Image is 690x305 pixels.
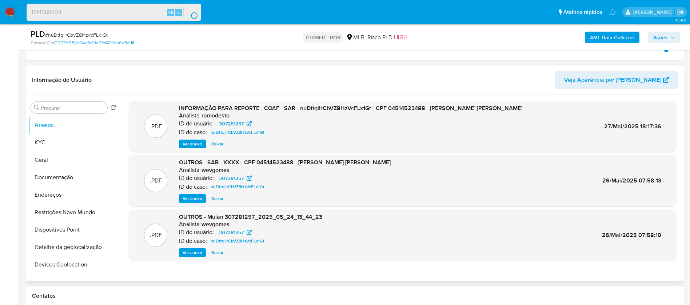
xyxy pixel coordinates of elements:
[219,119,244,128] span: 307281257
[208,140,227,148] button: Baixar
[32,76,92,84] h1: Informação do Usuário
[208,194,227,203] button: Baixar
[150,177,162,185] p: .PDF
[633,9,674,16] p: weverton.gomes@mercadopago.com.br
[27,8,201,17] input: Pesquise usuários ou casos...
[211,195,223,202] span: Baixar
[202,166,230,174] h6: wevgomes
[604,122,661,131] span: 27/Mai/2025 18:17:36
[179,166,201,174] p: Analista:
[28,273,119,291] button: Lista Interna
[28,238,119,256] button: Detalhe da geolocalização
[28,151,119,169] button: Geral
[367,33,407,41] span: Risco PLD:
[602,176,661,185] span: 26/Mai/2025 07:58:13
[179,221,201,228] p: Analista:
[590,32,634,43] b: AML Data Collector
[179,183,207,190] p: ID do caso:
[179,229,214,236] p: ID do usuário:
[564,71,661,89] span: Veja Aparência por [PERSON_NAME]
[211,237,264,245] span: nuDttqiIrCbVZ8HzVcFLx1Gt
[653,32,667,43] span: Ações
[183,140,202,148] span: Ver anexo
[208,237,267,245] a: nuDttqiIrCbVZ8HzVcFLx1Gt
[208,182,267,191] a: nuDttqiIrCbVZ8HzVcFLx1Gt
[179,112,201,119] p: Analista:
[211,249,223,256] span: Baixar
[346,33,364,41] div: MLB
[211,182,264,191] span: nuDttqiIrCbVZ8HzVcFLx1Gt
[215,174,256,182] a: 307281257
[31,40,51,46] b: Person ID
[202,112,230,119] h6: ramodesto
[179,140,206,148] button: Ver anexo
[179,129,207,136] p: ID do caso:
[202,221,230,228] h6: wevgomes
[28,186,119,204] button: Endereços
[28,134,119,151] button: KYC
[150,123,162,131] p: .PDF
[215,228,256,237] a: 307281257
[610,9,616,15] a: Notificações
[219,174,244,182] span: 307281257
[28,221,119,238] button: Dispositivos Point
[563,8,602,16] span: Atalhos rápidos
[45,31,108,39] span: # nuDttqiIrCbVZ8HzVcFLx1Gt
[179,237,207,245] p: ID do caso:
[215,119,256,128] a: 307281257
[28,204,119,221] button: Restrições Novo Mundo
[555,71,678,89] button: Veja Aparência por [PERSON_NAME]
[31,28,45,40] b: PLD
[183,195,202,202] span: Ver anexo
[179,120,214,127] p: ID do usuário:
[208,248,227,257] button: Baixar
[28,169,119,186] button: Documentação
[179,158,391,166] span: OUTROS - SAR - XXXX - CPF 04514523488 - [PERSON_NAME] [PERSON_NAME]
[150,231,162,239] p: .PDF
[52,40,134,46] a: d0573fc982c04e8c2fa6fbf477da6d8d
[303,32,343,43] p: CLOSED - ROS
[28,256,119,273] button: Devices Geolocation
[110,105,116,113] button: Retornar ao pedido padrão
[179,194,206,203] button: Ver anexo
[183,249,202,256] span: Ver anexo
[183,7,198,17] button: search-icon
[178,9,180,16] span: s
[179,174,214,182] p: ID do usuário:
[211,128,264,137] span: nuDttqiIrCbVZ8HzVcFLx1Gt
[168,9,174,16] span: Alt
[602,231,661,239] span: 26/Mai/2025 07:58:10
[208,128,267,137] a: nuDttqiIrCbVZ8HzVcFLx1Gt
[585,32,639,43] button: AML Data Collector
[32,292,678,300] h1: Contatos
[219,228,244,237] span: 307281257
[394,33,407,41] span: HIGH
[675,17,686,23] span: 3.158.0
[179,213,322,221] span: OUTROS - Mulan 307281257_2025_05_24_13_44_23
[28,116,119,134] button: Anexos
[179,248,206,257] button: Ver anexo
[648,32,680,43] button: Ações
[677,8,685,16] a: Sair
[179,104,522,112] span: INFORMAÇÃO PARA REPORTE - COAF - SAR - nuDttqiIrCbVZ8HzVcFLx1Gt - CPF 04514523488 - [PERSON_NAME]...
[34,105,40,111] button: Procurar
[211,140,223,148] span: Baixar
[41,105,104,111] input: Procurar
